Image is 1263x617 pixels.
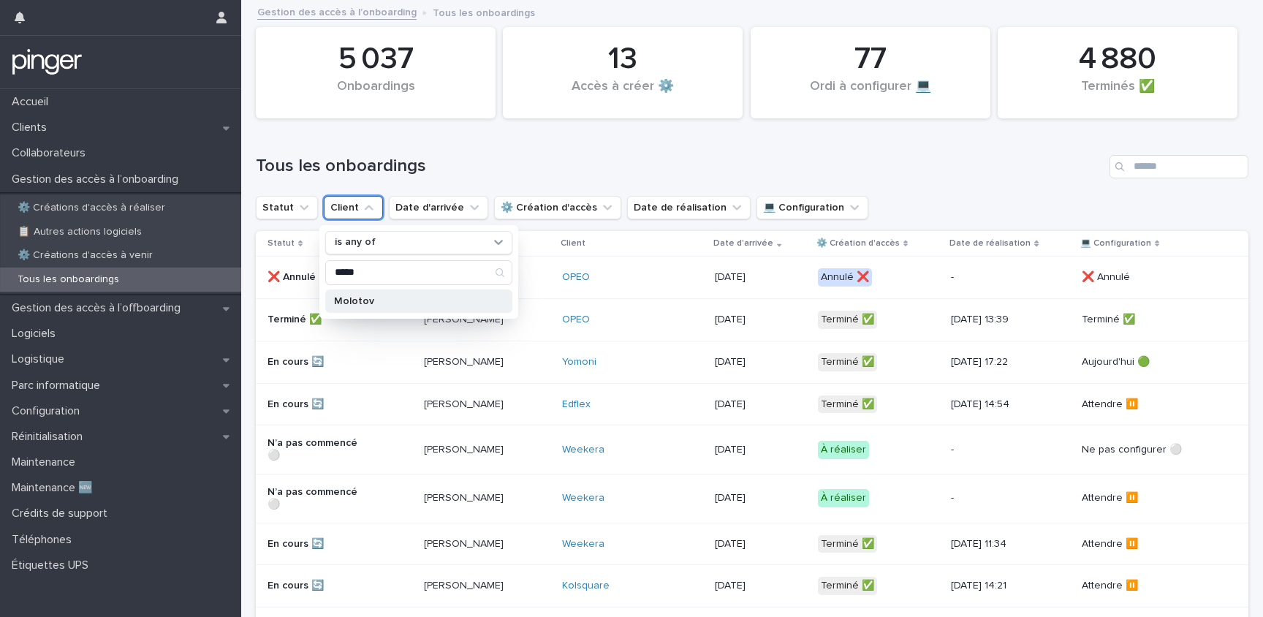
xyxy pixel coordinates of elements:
[6,249,164,262] p: ⚙️ Créations d'accès à venir
[562,492,604,504] a: Weekera
[256,341,1248,383] tr: En cours 🔄[PERSON_NAME]Yomoni [DATE]Terminé ✅[DATE] 17:22Aujourd'hui 🟢
[6,301,192,315] p: Gestion des accès à l’offboarding
[256,474,1248,523] tr: N’a pas commencé ⚪[PERSON_NAME]Weekera [DATE]À réaliser-Attendre ⏸️
[12,48,83,77] img: mTgBEunGTSyRkCgitkcU
[818,268,872,287] div: Annulé ❌
[818,353,877,371] div: Terminé ✅
[951,444,1055,456] p: -
[627,196,751,219] button: Date de réalisation
[1080,235,1151,251] p: 💻 Configuration
[6,352,76,366] p: Logistique
[562,538,604,550] a: Weekera
[756,196,868,219] button: 💻 Configuration
[268,580,372,592] p: En cours 🔄
[951,492,1055,504] p: -
[1082,314,1186,326] p: Terminé ✅
[1023,41,1213,77] div: 4 880
[951,538,1055,550] p: [DATE] 11:34
[561,235,585,251] p: Client
[268,398,372,411] p: En cours 🔄
[256,257,1248,299] tr: ❌ Annulé[PERSON_NAME]OPEO [DATE]Annulé ❌-❌ Annulé
[256,196,318,219] button: Statut
[818,395,877,414] div: Terminé ✅
[268,271,372,284] p: ❌ Annulé
[6,379,112,393] p: Parc informatique
[268,314,372,326] p: Terminé ✅
[775,79,966,110] div: Ordi à configurer 💻
[818,535,877,553] div: Terminé ✅
[715,538,805,550] p: [DATE]
[256,565,1248,607] tr: En cours 🔄[PERSON_NAME]Kolsquare [DATE]Terminé ✅[DATE] 14:21Attendre ⏸️
[713,235,773,251] p: Date d'arrivée
[281,41,471,77] div: 5 037
[951,398,1055,411] p: [DATE] 14:54
[951,314,1055,326] p: [DATE] 13:39
[562,398,591,411] a: Edflex
[562,444,604,456] a: Weekera
[6,146,97,160] p: Collaborateurs
[494,196,621,219] button: ⚙️ Création d'accès
[775,41,966,77] div: 77
[715,492,805,504] p: [DATE]
[951,271,1055,284] p: -
[6,121,58,135] p: Clients
[1082,271,1186,284] p: ❌ Annulé
[256,156,1104,177] h1: Tous les onboardings
[818,441,869,459] div: À réaliser
[6,559,100,572] p: Étiquettes UPS
[1082,356,1186,368] p: Aujourd'hui 🟢
[6,481,105,495] p: Maintenance 🆕
[256,425,1248,474] tr: N’a pas commencé ⚪[PERSON_NAME]Weekera [DATE]À réaliser-Ne pas configurer ⚪
[6,327,67,341] p: Logiciels
[424,580,528,592] p: [PERSON_NAME]
[528,41,718,77] div: 13
[268,356,372,368] p: En cours 🔄
[1082,492,1186,504] p: Attendre ⏸️
[1110,155,1248,178] input: Search
[715,444,805,456] p: [DATE]
[424,444,528,456] p: [PERSON_NAME]
[268,538,372,550] p: En cours 🔄
[424,314,528,326] p: [PERSON_NAME]
[1082,398,1186,411] p: Attendre ⏸️
[6,173,190,186] p: Gestion des accès à l’onboarding
[818,311,877,329] div: Terminé ✅
[951,356,1055,368] p: [DATE] 17:22
[268,235,295,251] p: Statut
[6,455,87,469] p: Maintenance
[424,398,528,411] p: [PERSON_NAME]
[562,314,590,326] a: OPEO
[562,271,590,284] a: OPEO
[389,196,488,219] button: Date d'arrivée
[715,356,805,368] p: [DATE]
[256,383,1248,425] tr: En cours 🔄[PERSON_NAME]Edflex [DATE]Terminé ✅[DATE] 14:54Attendre ⏸️
[818,577,877,595] div: Terminé ✅
[6,95,60,109] p: Accueil
[325,260,512,285] div: Search
[256,298,1248,341] tr: Terminé ✅[PERSON_NAME]OPEO [DATE]Terminé ✅[DATE] 13:39Terminé ✅
[334,296,489,306] p: Molotov
[818,489,869,507] div: À réaliser
[715,580,805,592] p: [DATE]
[6,404,91,418] p: Configuration
[6,202,177,214] p: ⚙️ Créations d'accès à réaliser
[1082,444,1186,456] p: Ne pas configurer ⚪
[268,437,372,462] p: N’a pas commencé ⚪
[6,226,153,238] p: 📋 Autres actions logiciels
[528,79,718,110] div: Accès à créer ⚙️
[6,273,131,286] p: Tous les onboardings
[335,236,376,249] p: is any of
[816,235,900,251] p: ⚙️ Création d'accès
[257,3,417,20] a: Gestion des accès à l’onboarding
[433,4,535,20] p: Tous les onboardings
[6,507,119,521] p: Crédits de support
[256,523,1248,565] tr: En cours 🔄[PERSON_NAME]Weekera [DATE]Terminé ✅[DATE] 11:34Attendre ⏸️
[715,271,805,284] p: [DATE]
[951,580,1055,592] p: [DATE] 14:21
[6,533,83,547] p: Téléphones
[324,196,383,219] button: Client
[1023,79,1213,110] div: Terminés ✅
[326,261,512,284] input: Search
[562,356,596,368] a: Yomoni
